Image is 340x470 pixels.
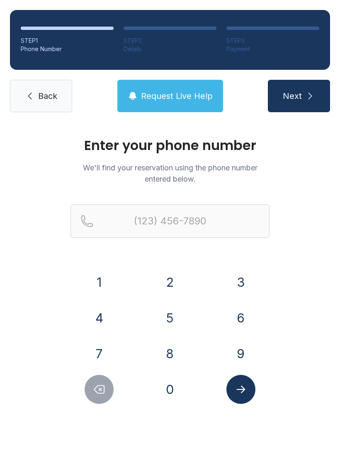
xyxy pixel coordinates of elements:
[21,45,114,53] div: Phone Number
[155,303,185,332] button: 5
[21,37,114,45] div: STEP 1
[226,303,255,332] button: 6
[38,90,57,102] span: Back
[226,339,255,368] button: 9
[283,90,302,102] span: Next
[226,45,319,53] div: Payment
[226,375,255,404] button: Submit lookup form
[226,268,255,297] button: 3
[85,303,114,332] button: 4
[85,268,114,297] button: 1
[141,90,213,102] span: Request Live Help
[124,37,216,45] div: STEP 2
[155,268,185,297] button: 2
[70,139,270,152] h1: Enter your phone number
[85,375,114,404] button: Delete number
[124,45,216,53] div: Details
[155,375,185,404] button: 0
[70,162,270,185] p: We'll find your reservation using the phone number entered below.
[85,339,114,368] button: 7
[226,37,319,45] div: STEP 3
[155,339,185,368] button: 8
[70,204,270,238] input: Reservation phone number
